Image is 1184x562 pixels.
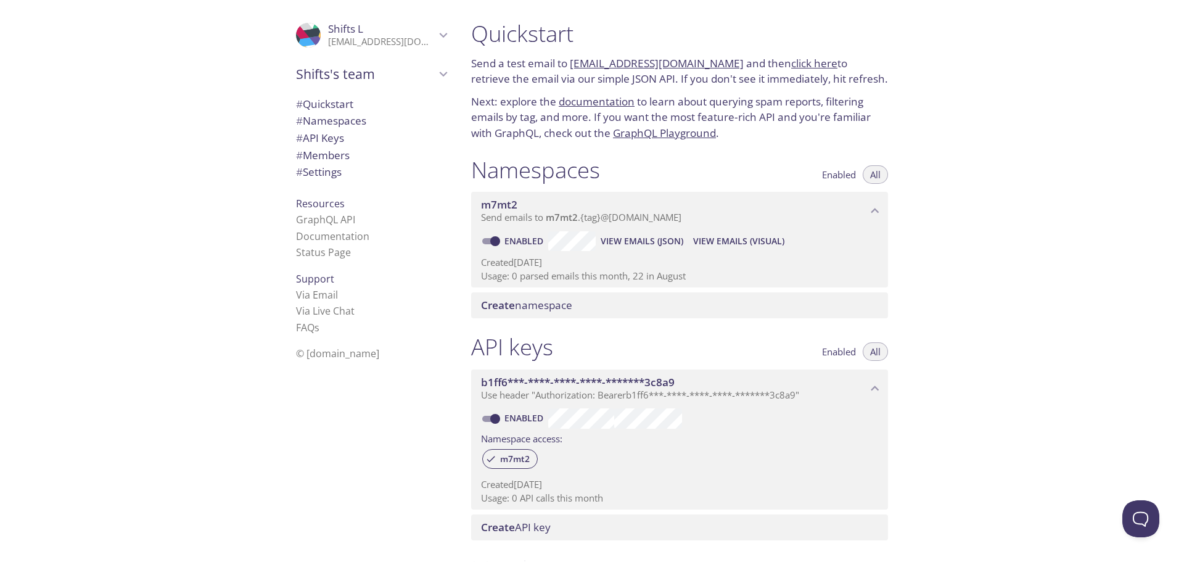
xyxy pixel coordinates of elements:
[296,148,303,162] span: #
[296,272,334,286] span: Support
[471,292,888,318] div: Create namespace
[481,478,878,491] p: Created [DATE]
[296,131,303,145] span: #
[471,192,888,230] div: m7mt2 namespace
[791,56,837,70] a: click here
[296,148,350,162] span: Members
[481,211,681,223] span: Send emails to . {tag} @[DOMAIN_NAME]
[471,94,888,141] p: Next: explore the to learn about querying spam reports, filtering emails by tag, and more. If you...
[286,15,456,56] div: Shifts L
[286,58,456,90] div: Shifts's team
[296,321,319,334] a: FAQ
[296,288,338,302] a: Via Email
[471,514,888,540] div: Create API Key
[296,65,435,83] span: Shifts's team
[296,197,345,210] span: Resources
[481,520,551,534] span: API key
[471,56,888,87] p: Send a test email to and then to retrieve the email via our simple JSON API. If you don't see it ...
[863,165,888,184] button: All
[296,165,303,179] span: #
[481,492,878,505] p: Usage: 0 API calls this month
[296,114,303,128] span: #
[328,36,435,48] p: [EMAIL_ADDRESS][DOMAIN_NAME]
[286,96,456,113] div: Quickstart
[481,298,515,312] span: Create
[296,131,344,145] span: API Keys
[296,97,303,111] span: #
[286,147,456,164] div: Members
[471,20,888,48] h1: Quickstart
[596,231,688,251] button: View Emails (JSON)
[482,449,538,469] div: m7mt2
[815,165,863,184] button: Enabled
[286,130,456,147] div: API Keys
[863,342,888,361] button: All
[493,453,537,465] span: m7mt2
[570,56,744,70] a: [EMAIL_ADDRESS][DOMAIN_NAME]
[1122,500,1159,537] iframe: Help Scout Beacon - Open
[503,235,548,247] a: Enabled
[296,213,355,226] a: GraphQL API
[693,234,784,249] span: View Emails (Visual)
[546,211,578,223] span: m7mt2
[815,342,863,361] button: Enabled
[314,321,319,334] span: s
[296,246,351,259] a: Status Page
[481,256,878,269] p: Created [DATE]
[613,126,716,140] a: GraphQL Playground
[481,298,572,312] span: namespace
[481,429,562,447] label: Namespace access:
[296,165,342,179] span: Settings
[471,156,600,184] h1: Namespaces
[471,333,553,361] h1: API keys
[559,94,635,109] a: documentation
[296,114,366,128] span: Namespaces
[481,520,515,534] span: Create
[296,229,369,243] a: Documentation
[481,197,517,212] span: m7mt2
[296,347,379,360] span: © [DOMAIN_NAME]
[286,163,456,181] div: Team Settings
[503,412,548,424] a: Enabled
[296,304,355,318] a: Via Live Chat
[328,22,363,36] span: Shifts L
[601,234,683,249] span: View Emails (JSON)
[296,97,353,111] span: Quickstart
[481,270,878,283] p: Usage: 0 parsed emails this month, 22 in August
[286,112,456,130] div: Namespaces
[688,231,789,251] button: View Emails (Visual)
